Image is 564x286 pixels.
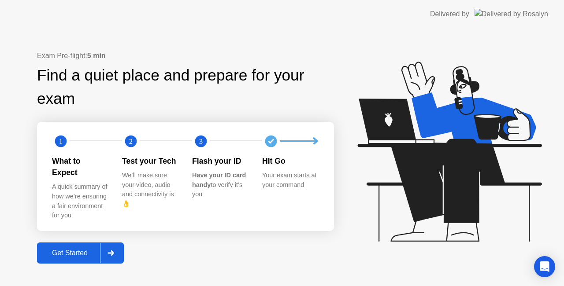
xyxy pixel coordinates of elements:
div: Hit Go [262,155,318,167]
div: Your exam starts at your command [262,171,318,190]
div: A quick summary of how we’re ensuring a fair environment for you [52,182,108,220]
div: What to Expect [52,155,108,179]
div: Find a quiet place and prepare for your exam [37,64,334,110]
button: Get Started [37,242,124,264]
div: Test your Tech [122,155,178,167]
div: We’ll make sure your video, audio and connectivity is 👌 [122,171,178,209]
div: to verify it’s you [192,171,248,199]
text: 2 [129,137,133,145]
div: Open Intercom Messenger [534,256,555,277]
img: Delivered by Rosalyn [475,9,548,19]
b: Have your ID card handy [192,172,246,188]
b: 5 min [87,52,106,59]
div: Flash your ID [192,155,248,167]
text: 3 [199,137,203,145]
div: Exam Pre-flight: [37,51,334,61]
text: 1 [59,137,63,145]
div: Get Started [40,249,100,257]
div: Delivered by [430,9,469,19]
